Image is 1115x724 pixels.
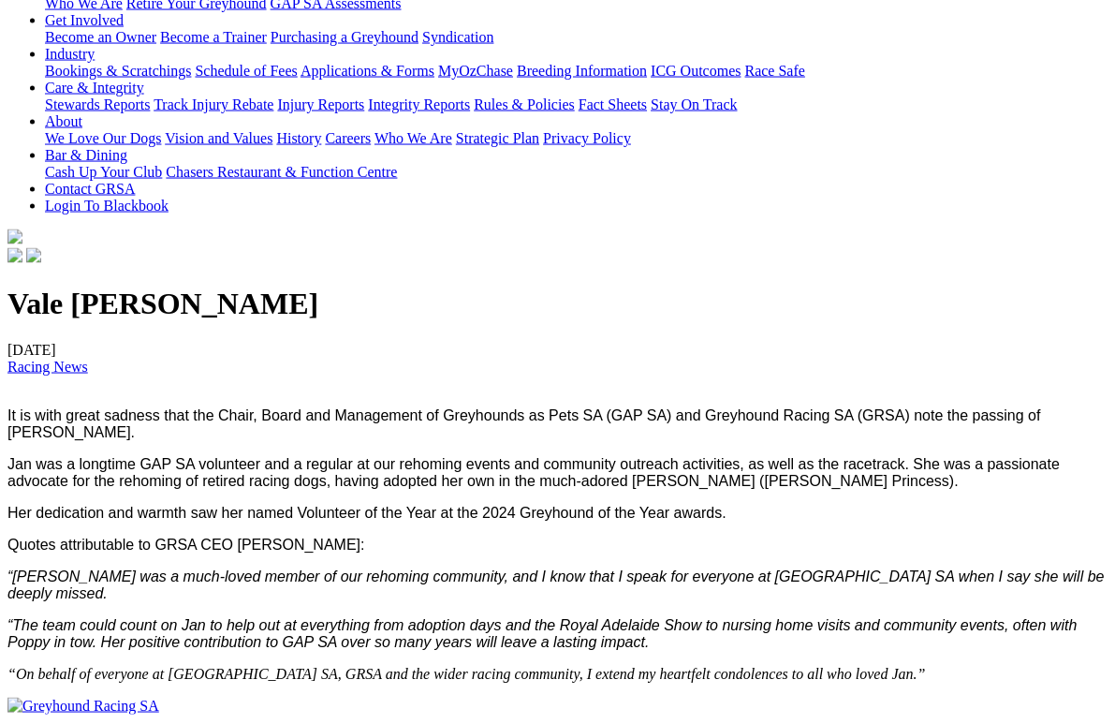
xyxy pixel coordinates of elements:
[45,130,161,146] a: We Love Our Dogs
[543,130,631,146] a: Privacy Policy
[45,63,191,79] a: Bookings & Scratchings
[579,96,647,112] a: Fact Sheets
[7,505,726,521] span: Her dedication and warmth saw her named Volunteer of the Year at the 2024 Greyhound of the Year a...
[45,147,127,163] a: Bar & Dining
[165,130,272,146] a: Vision and Values
[744,63,804,79] a: Race Safe
[517,63,647,79] a: Breeding Information
[7,456,1060,489] span: Jan was a longtime GAP SA volunteer and a regular at our rehoming events and community outreach a...
[45,29,156,45] a: Become an Owner
[45,46,95,62] a: Industry
[7,287,1108,321] h1: Vale [PERSON_NAME]
[277,96,364,112] a: Injury Reports
[368,96,470,112] a: Integrity Reports
[276,130,321,146] a: History
[45,96,1108,113] div: Care & Integrity
[160,29,267,45] a: Become a Trainer
[271,29,418,45] a: Purchasing a Greyhound
[438,63,513,79] a: MyOzChase
[166,164,397,180] a: Chasers Restaurant & Function Centre
[26,248,41,263] img: twitter.svg
[7,407,1040,440] span: It is with great sadness that the Chair, Board and Management of Greyhounds as Pets SA (GAP SA) a...
[45,29,1108,46] div: Get Involved
[7,248,22,263] img: facebook.svg
[45,164,1108,181] div: Bar & Dining
[45,198,169,214] a: Login To Blackbook
[154,96,273,112] a: Track Injury Rebate
[474,96,575,112] a: Rules & Policies
[45,96,150,112] a: Stewards Reports
[456,130,539,146] a: Strategic Plan
[7,229,22,244] img: logo-grsa-white.png
[7,617,1077,650] i: “The team could count on Jan to help out at everything from adoption days and the Royal Adelaide ...
[7,698,159,715] img: Greyhound Racing SA
[45,80,144,96] a: Care & Integrity
[7,342,88,375] span: [DATE]
[651,96,737,112] a: Stay On Track
[195,63,297,79] a: Schedule of Fees
[45,130,1108,147] div: About
[325,130,371,146] a: Careers
[374,130,452,146] a: Who We Are
[45,181,135,197] a: Contact GRSA
[45,113,82,129] a: About
[422,29,493,45] a: Syndication
[301,63,434,79] a: Applications & Forms
[45,63,1108,80] div: Industry
[651,63,741,79] a: ICG Outcomes
[7,359,88,375] a: Racing News
[45,12,124,28] a: Get Involved
[7,666,925,682] span: “On behalf of everyone at [GEOGRAPHIC_DATA] SA, GRSA and the wider racing community, I extend my ...
[7,537,364,553] span: Quotes attributable to GRSA CEO [PERSON_NAME]:
[45,164,162,180] a: Cash Up Your Club
[7,569,1104,601] i: “[PERSON_NAME] was a much-loved member of our rehoming community, and I know that I speak for eve...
